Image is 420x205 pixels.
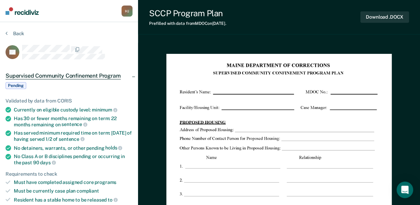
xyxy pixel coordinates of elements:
span: programs [95,179,116,185]
span: to [108,197,118,203]
span: Pending [6,82,26,89]
div: Must have completed assigned core [14,179,133,185]
span: holds [105,145,122,150]
div: Has served minimum required time on term: [DATE] of having served 1/2 of [14,130,133,142]
div: Prefilled with data from MDOC on [DATE] . [149,21,226,26]
div: Validated by data from CORIS [6,98,133,104]
span: sentence [59,136,85,142]
div: SCCP Program Plan [149,8,226,18]
span: Supervised Community Confinement Program [6,72,121,79]
span: sentence [61,121,87,127]
span: compliant [77,188,99,194]
div: No detainers, warrants, or other pending [14,145,133,151]
img: Recidiviz [6,7,39,15]
div: Has 30 or fewer months remaining on term: 22 months remaining on [14,116,133,127]
div: No Class A or B disciplines pending or occurring in the past 90 [14,154,133,165]
button: Back [6,30,24,37]
div: Requirements to check [6,171,133,177]
span: minimum [92,107,117,113]
div: Open Intercom Messenger [397,182,413,198]
div: Must be currently case plan [14,188,133,194]
button: Download .DOCX [360,11,409,23]
div: Currently on eligible custody level: [14,107,133,113]
div: H J [121,6,133,17]
button: HJ [121,6,133,17]
span: days [40,160,56,165]
div: Resident has a stable home to be released [14,197,133,203]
